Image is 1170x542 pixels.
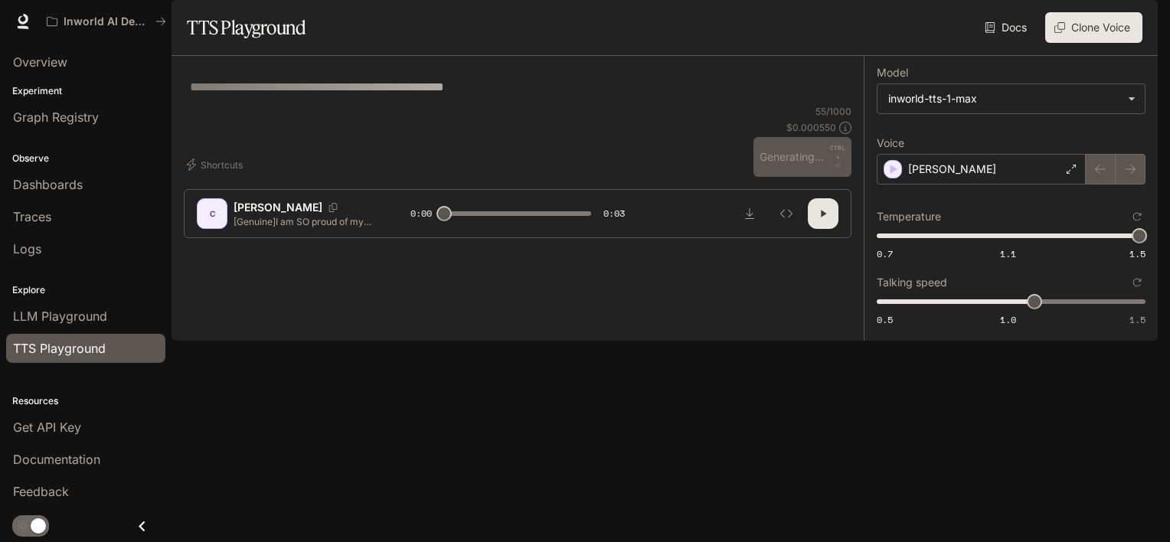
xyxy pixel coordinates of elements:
p: 55 / 1000 [815,105,851,118]
span: 0:03 [603,206,625,221]
p: Model [877,67,908,78]
p: [PERSON_NAME] [908,162,996,177]
p: $ 0.000550 [786,121,836,134]
div: inworld-tts-1-max [877,84,1145,113]
button: Reset to default [1129,208,1145,225]
p: Inworld AI Demos [64,15,149,28]
p: Temperature [877,211,941,222]
h1: TTS Playground [187,12,306,43]
span: 1.5 [1129,247,1145,260]
button: Shortcuts [184,152,249,177]
button: Reset to default [1129,274,1145,291]
p: [Genuine]I am SO proud of my team! I truly, TRULY am... [234,215,374,228]
div: inworld-tts-1-max [888,91,1120,106]
button: All workspaces [40,6,173,37]
span: 0:00 [410,206,432,221]
span: 1.0 [1000,313,1016,326]
span: 1.1 [1000,247,1016,260]
p: Voice [877,138,904,149]
a: Docs [982,12,1033,43]
p: Talking speed [877,277,947,288]
button: Clone Voice [1045,12,1142,43]
span: 1.5 [1129,313,1145,326]
p: [PERSON_NAME] [234,200,322,215]
div: C [200,201,224,226]
span: 0.7 [877,247,893,260]
button: Inspect [771,198,802,229]
button: Download audio [734,198,765,229]
button: Copy Voice ID [322,203,344,212]
span: 0.5 [877,313,893,326]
